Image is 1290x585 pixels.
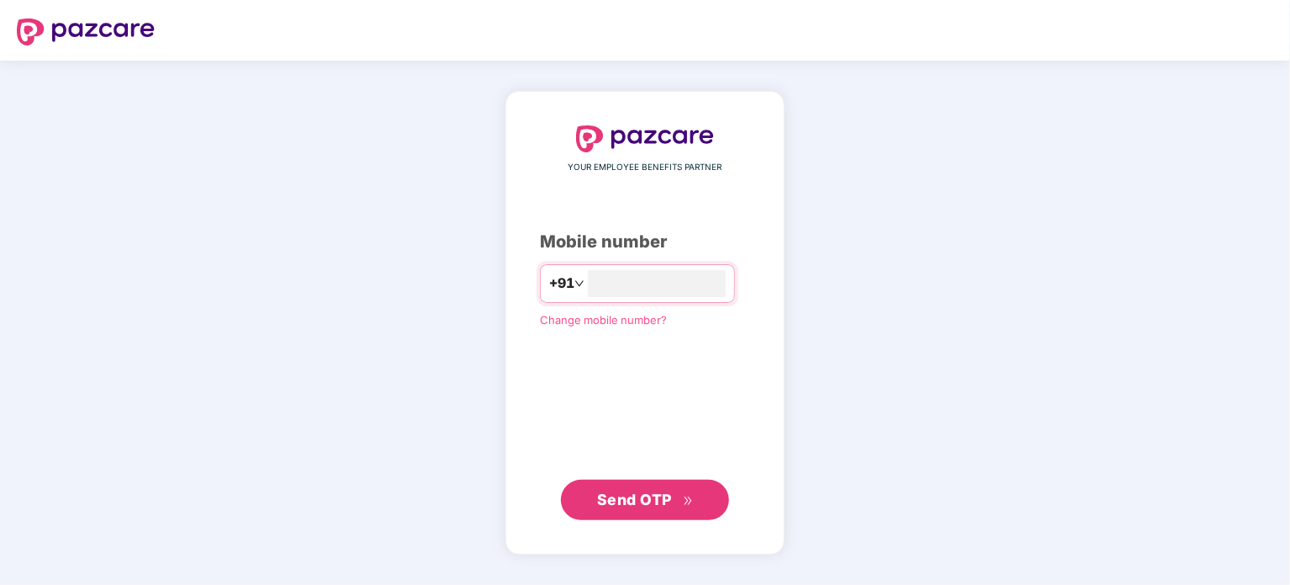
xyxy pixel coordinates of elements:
[561,480,729,520] button: Send OTPdouble-right
[17,19,155,45] img: logo
[597,491,672,508] span: Send OTP
[574,279,584,289] span: down
[540,229,750,255] div: Mobile number
[683,496,694,507] span: double-right
[568,161,722,174] span: YOUR EMPLOYEE BENEFITS PARTNER
[576,125,714,152] img: logo
[549,273,574,294] span: +91
[540,313,667,327] a: Change mobile number?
